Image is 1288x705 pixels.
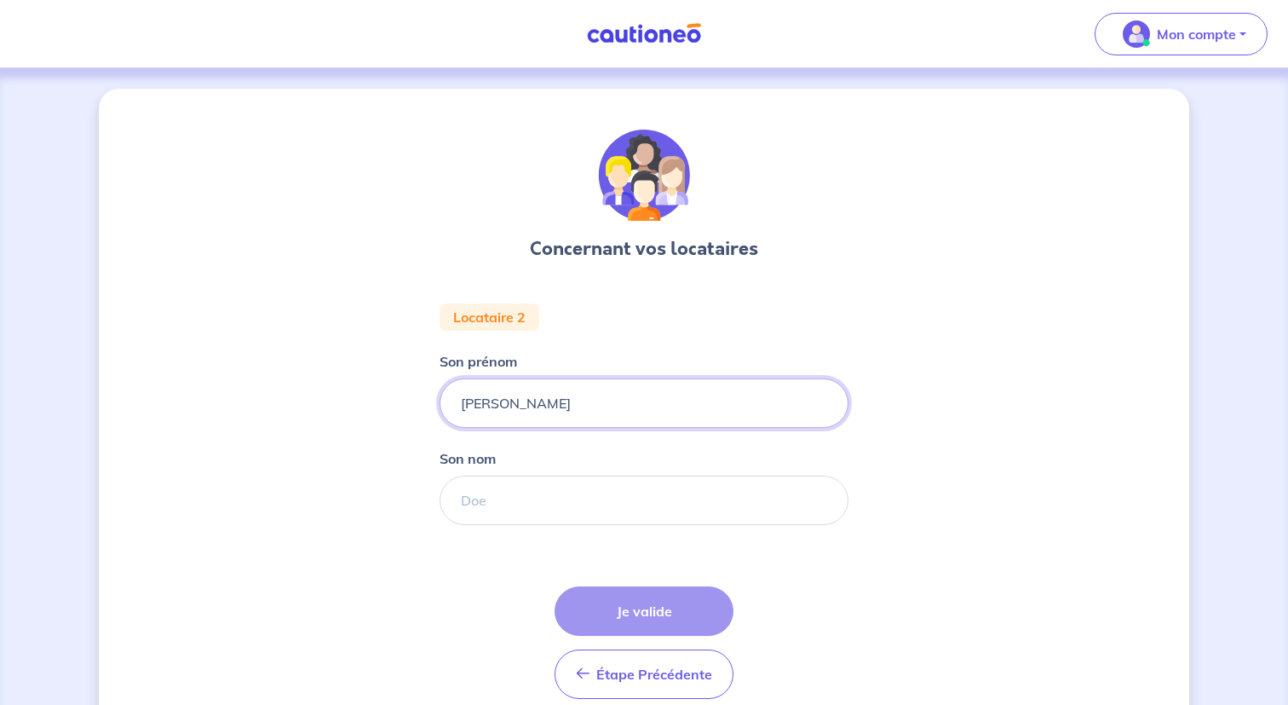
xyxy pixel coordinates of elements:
span: Étape Précédente [596,666,712,683]
button: Étape Précédente [555,650,733,699]
h3: Concernant vos locataires [530,235,758,263]
img: illu_account_valid_menu.svg [1123,20,1150,48]
input: John [440,379,848,428]
p: Son nom [440,448,496,469]
div: Locataire 2 [440,303,539,331]
button: illu_account_valid_menu.svgMon compte [1095,13,1268,55]
p: Mon compte [1157,24,1236,44]
img: Cautioneo [580,23,708,44]
img: illu_tenants.svg [598,130,690,222]
p: Son prénom [440,351,517,372]
input: Doe [440,476,848,525]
